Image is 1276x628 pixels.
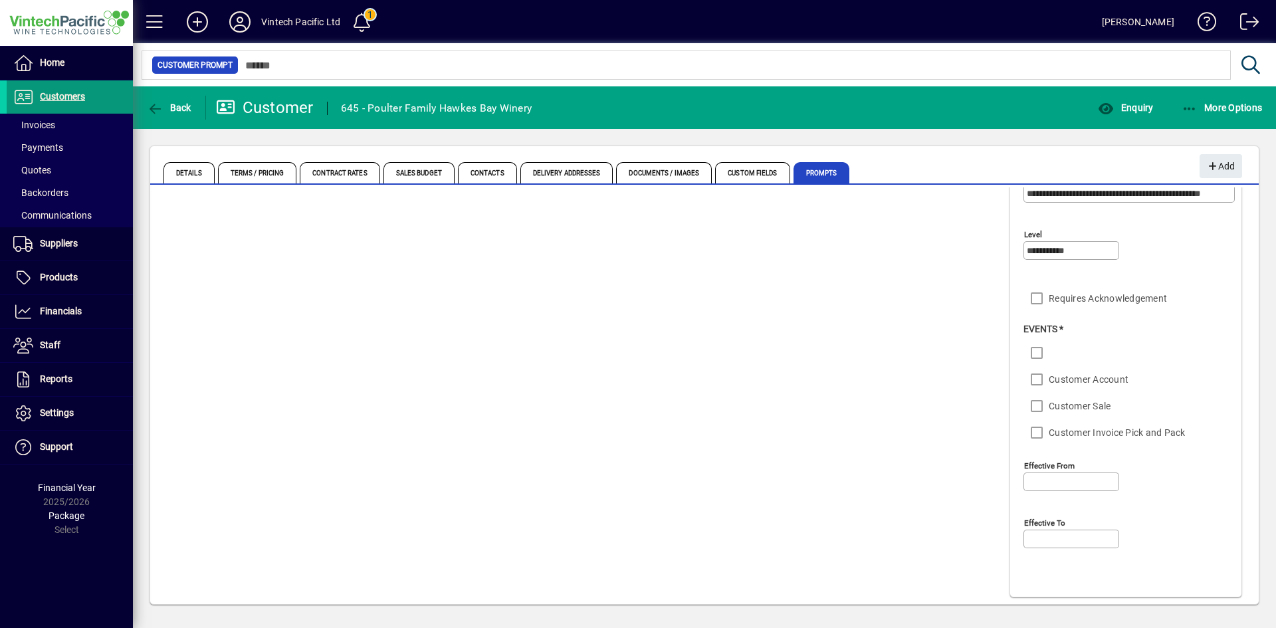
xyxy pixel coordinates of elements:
span: Customer Prompt [158,58,233,72]
a: Reports [7,363,133,396]
button: Add [1200,154,1242,178]
span: Sales Budget [383,162,455,183]
a: Home [7,47,133,80]
span: Custom Fields [715,162,790,183]
mat-label: Effective From [1024,461,1075,471]
a: Backorders [7,181,133,204]
span: Financial Year [38,482,96,493]
span: Events * [1023,324,1063,334]
button: More Options [1178,96,1266,120]
div: [PERSON_NAME] [1102,11,1174,33]
span: Settings [40,407,74,418]
span: Terms / Pricing [218,162,297,183]
span: Backorders [13,187,68,198]
span: Contract Rates [300,162,379,183]
span: Customers [40,91,85,102]
span: Details [163,162,215,183]
mat-label: Effective To [1024,518,1065,528]
a: Logout [1230,3,1259,46]
span: Communications [13,210,92,221]
span: Package [49,510,84,521]
span: Invoices [13,120,55,130]
button: Add [176,10,219,34]
button: Enquiry [1095,96,1156,120]
span: Contacts [458,162,517,183]
div: Customer [216,97,314,118]
button: Back [144,96,195,120]
a: Staff [7,329,133,362]
span: Delivery Addresses [520,162,613,183]
span: Staff [40,340,60,350]
span: Suppliers [40,238,78,249]
a: Suppliers [7,227,133,261]
a: Financials [7,295,133,328]
a: Communications [7,204,133,227]
a: Quotes [7,159,133,181]
span: Enquiry [1098,102,1153,113]
a: Support [7,431,133,464]
div: 645 - Poulter Family Hawkes Bay Winery [341,98,532,119]
span: Quotes [13,165,51,175]
a: Invoices [7,114,133,136]
span: Financials [40,306,82,316]
a: Settings [7,397,133,430]
span: Support [40,441,73,452]
a: Knowledge Base [1188,3,1217,46]
span: Payments [13,142,63,153]
div: Vintech Pacific Ltd [261,11,340,33]
span: More Options [1182,102,1263,113]
a: Products [7,261,133,294]
span: Reports [40,373,72,384]
a: Payments [7,136,133,159]
button: Profile [219,10,261,34]
span: Home [40,57,64,68]
span: Documents / Images [616,162,712,183]
span: Products [40,272,78,282]
span: Add [1206,156,1235,177]
span: Back [147,102,191,113]
span: Prompts [794,162,850,183]
mat-label: Level [1024,230,1042,239]
app-page-header-button: Back [133,96,206,120]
